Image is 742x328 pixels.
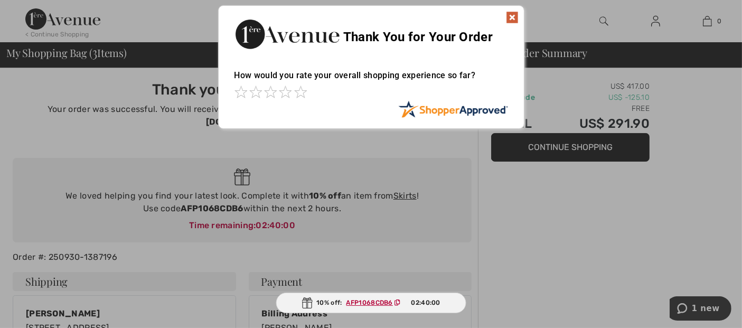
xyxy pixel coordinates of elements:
span: 1 new [22,7,50,17]
span: Thank You for Your Order [343,30,493,44]
ins: AFP1068CDB6 [346,299,393,306]
div: 10% off: [276,293,466,313]
img: Thank You for Your Order [234,16,340,52]
img: Gift.svg [302,297,312,308]
span: 02:40:00 [411,298,440,307]
div: How would you rate your overall shopping experience so far? [234,60,508,100]
img: x [506,11,519,24]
